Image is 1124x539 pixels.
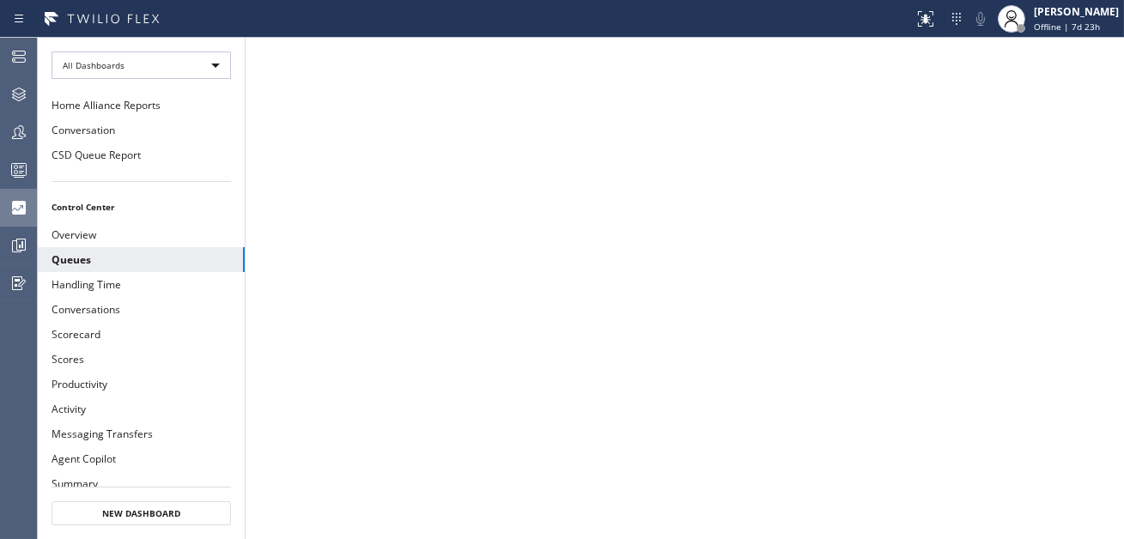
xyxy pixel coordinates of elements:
[38,93,245,118] button: Home Alliance Reports
[1034,21,1100,33] span: Offline | 7d 23h
[38,142,245,167] button: CSD Queue Report
[38,297,245,322] button: Conversations
[969,7,993,31] button: Mute
[38,196,245,218] li: Control Center
[52,501,231,525] button: New Dashboard
[38,322,245,347] button: Scorecard
[38,272,245,297] button: Handling Time
[38,446,245,471] button: Agent Copilot
[38,372,245,397] button: Productivity
[38,397,245,421] button: Activity
[246,38,1124,539] iframe: dashboard_9953aedaeaea
[38,222,245,247] button: Overview
[38,118,245,142] button: Conversation
[38,471,245,496] button: Summary
[38,247,245,272] button: Queues
[52,51,231,79] div: All Dashboards
[38,347,245,372] button: Scores
[38,421,245,446] button: Messaging Transfers
[1034,4,1119,19] div: [PERSON_NAME]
